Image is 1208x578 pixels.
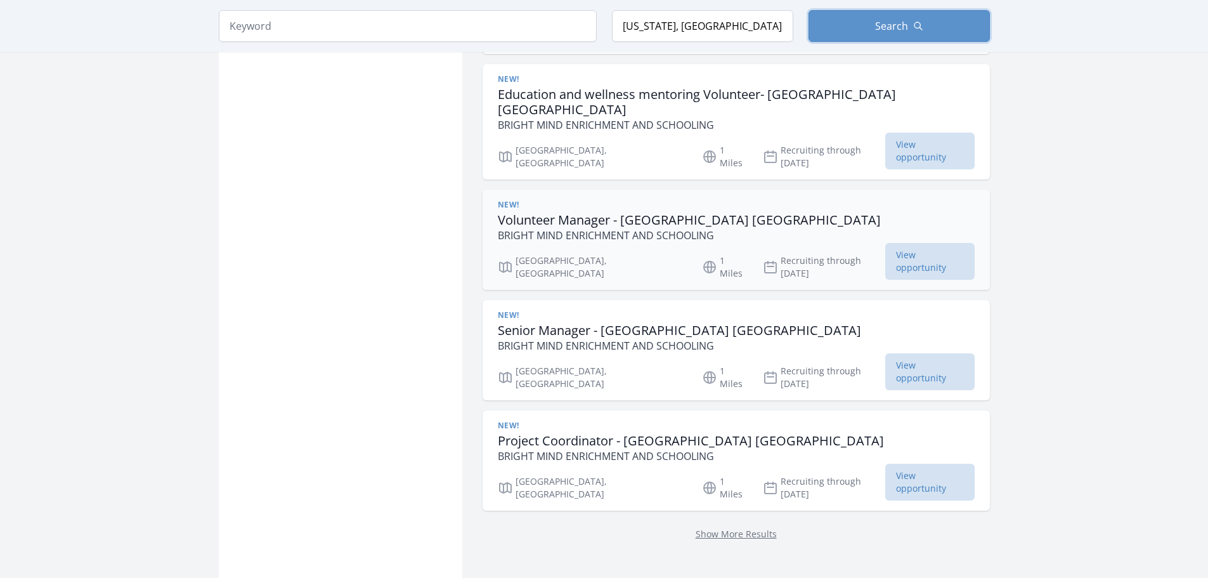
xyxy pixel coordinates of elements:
p: Recruiting through [DATE] [763,254,885,280]
p: [GEOGRAPHIC_DATA], [GEOGRAPHIC_DATA] [498,365,687,390]
p: Recruiting through [DATE] [763,365,885,390]
p: 1 Miles [702,254,748,280]
span: New! [498,74,519,84]
p: BRIGHT MIND ENRICHMENT AND SCHOOLING [498,117,975,133]
p: Recruiting through [DATE] [763,475,885,501]
span: New! [498,310,519,320]
h3: Project Coordinator - [GEOGRAPHIC_DATA] [GEOGRAPHIC_DATA] [498,433,884,449]
a: Show More Results [696,528,777,540]
h3: Senior Manager - [GEOGRAPHIC_DATA] [GEOGRAPHIC_DATA] [498,323,861,338]
p: [GEOGRAPHIC_DATA], [GEOGRAPHIC_DATA] [498,475,687,501]
input: Location [612,10,793,42]
p: Recruiting through [DATE] [763,144,885,169]
a: New! Project Coordinator - [GEOGRAPHIC_DATA] [GEOGRAPHIC_DATA] BRIGHT MIND ENRICHMENT AND SCHOOLI... [483,411,990,511]
span: View opportunity [885,243,975,280]
input: Keyword [219,10,597,42]
span: New! [498,200,519,210]
p: [GEOGRAPHIC_DATA], [GEOGRAPHIC_DATA] [498,144,687,169]
a: New! Volunteer Manager - [GEOGRAPHIC_DATA] [GEOGRAPHIC_DATA] BRIGHT MIND ENRICHMENT AND SCHOOLING... [483,190,990,290]
a: New! Senior Manager - [GEOGRAPHIC_DATA] [GEOGRAPHIC_DATA] BRIGHT MIND ENRICHMENT AND SCHOOLING [G... [483,300,990,400]
span: View opportunity [885,133,975,169]
span: New! [498,421,519,431]
p: BRIGHT MIND ENRICHMENT AND SCHOOLING [498,228,881,243]
h3: Education and wellness mentoring Volunteer- [GEOGRAPHIC_DATA] [GEOGRAPHIC_DATA] [498,87,975,117]
h3: Volunteer Manager - [GEOGRAPHIC_DATA] [GEOGRAPHIC_DATA] [498,213,881,228]
p: [GEOGRAPHIC_DATA], [GEOGRAPHIC_DATA] [498,254,687,280]
p: 1 Miles [702,144,748,169]
p: BRIGHT MIND ENRICHMENT AND SCHOOLING [498,449,884,464]
p: 1 Miles [702,365,748,390]
span: View opportunity [885,464,975,501]
a: New! Education and wellness mentoring Volunteer- [GEOGRAPHIC_DATA] [GEOGRAPHIC_DATA] BRIGHT MIND ... [483,64,990,180]
button: Search [809,10,990,42]
span: View opportunity [885,353,975,390]
p: BRIGHT MIND ENRICHMENT AND SCHOOLING [498,338,861,353]
p: 1 Miles [702,475,748,501]
span: Search [875,18,908,34]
